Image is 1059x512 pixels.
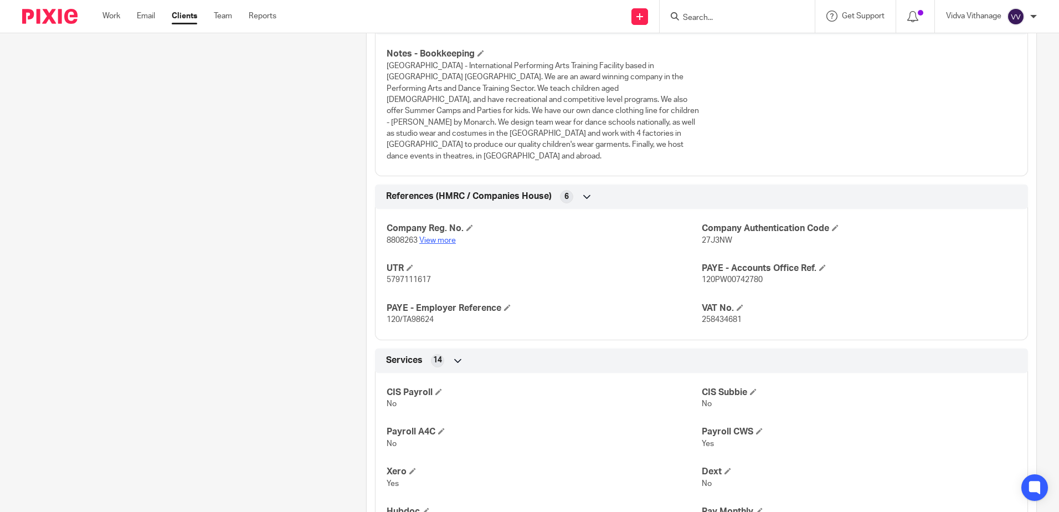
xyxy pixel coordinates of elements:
span: 8808263 [387,237,418,244]
h4: Company Reg. No. [387,223,701,234]
h4: Payroll CWS [702,426,1016,438]
span: 5797111617 [387,276,431,284]
p: Vidva Vithanage [946,11,1001,22]
img: Pixie [22,9,78,24]
span: [GEOGRAPHIC_DATA] - International Performing Arts Training Facility based in [GEOGRAPHIC_DATA] [G... [387,62,699,160]
span: 6 [564,191,569,202]
h4: Company Authentication Code [702,223,1016,234]
h4: Dext [702,466,1016,478]
span: Services [386,355,423,366]
span: No [702,480,712,488]
span: Yes [387,480,399,488]
a: Work [102,11,120,22]
span: 258434681 [702,316,742,324]
span: 120/TA98624 [387,316,434,324]
span: No [387,440,397,448]
h4: Xero [387,466,701,478]
span: References (HMRC / Companies House) [386,191,552,202]
img: svg%3E [1007,8,1025,25]
span: Yes [702,440,714,448]
h4: VAT No. [702,303,1016,314]
a: Team [214,11,232,22]
a: Email [137,11,155,22]
h4: Notes - Bookkeeping [387,48,701,60]
input: Search [682,13,782,23]
h4: PAYE - Employer Reference [387,303,701,314]
h4: CIS Payroll [387,387,701,398]
span: No [387,400,397,408]
h4: Payroll A4C [387,426,701,438]
span: 120PW00742780 [702,276,763,284]
h4: PAYE - Accounts Office Ref. [702,263,1016,274]
a: Clients [172,11,197,22]
span: Get Support [842,12,885,20]
span: No [702,400,712,408]
a: View more [419,237,456,244]
h4: UTR [387,263,701,274]
a: Reports [249,11,276,22]
span: 27J3NW [702,237,732,244]
h4: CIS Subbie [702,387,1016,398]
span: 14 [433,355,442,366]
